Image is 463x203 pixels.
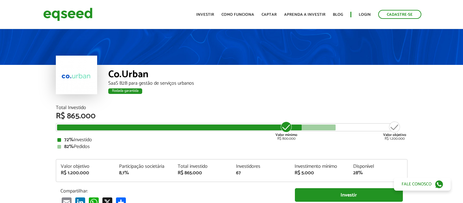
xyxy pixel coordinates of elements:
[57,137,406,142] div: Investido
[43,6,93,23] img: EqSeed
[196,13,214,17] a: Investir
[64,136,74,144] strong: 72%
[108,81,407,86] div: SaaS B2B para gestão de serviços urbanos
[359,13,371,17] a: Login
[236,171,285,176] div: 67
[61,164,110,169] div: Valor objetivo
[378,10,421,19] a: Cadastre-se
[284,13,325,17] a: Aprenda a investir
[178,164,227,169] div: Total investido
[275,132,297,138] strong: Valor mínimo
[383,132,406,138] strong: Valor objetivo
[64,142,74,151] strong: 82%
[353,164,403,169] div: Disponível
[56,105,407,110] div: Total Investido
[295,164,344,169] div: Investimento mínimo
[275,121,298,141] div: R$ 800.000
[262,13,277,17] a: Captar
[333,13,343,17] a: Blog
[353,171,403,176] div: 28%
[221,13,254,17] a: Como funciona
[236,164,285,169] div: Investidores
[295,188,403,202] a: Investir
[119,171,168,176] div: 8,1%
[394,178,451,191] a: Fale conosco
[383,121,406,141] div: R$ 1.200.000
[56,112,407,120] div: R$ 865.000
[60,188,286,194] p: Compartilhar:
[295,171,344,176] div: R$ 5.000
[108,88,142,94] div: Rodada garantida
[61,171,110,176] div: R$ 1.200.000
[108,70,407,81] div: Co.Urban
[119,164,168,169] div: Participação societária
[57,144,406,149] div: Pedidos
[178,171,227,176] div: R$ 865.000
